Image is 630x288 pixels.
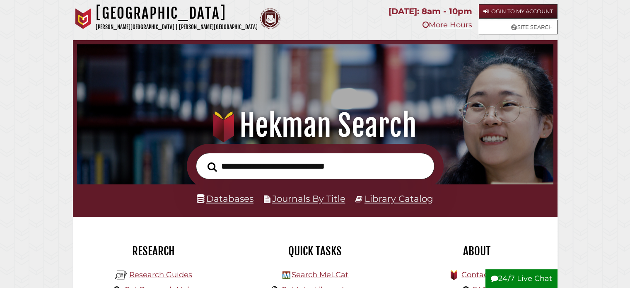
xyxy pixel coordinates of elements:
[461,270,502,279] a: Contact Us
[115,269,127,281] img: Hekman Library Logo
[422,20,472,29] a: More Hours
[86,107,543,144] h1: Hekman Search
[203,160,221,174] button: Search
[282,271,290,279] img: Hekman Library Logo
[129,270,192,279] a: Research Guides
[402,244,551,258] h2: About
[73,8,94,29] img: Calvin University
[479,20,558,34] a: Site Search
[292,270,348,279] a: Search MeLCat
[96,4,258,22] h1: [GEOGRAPHIC_DATA]
[208,162,217,172] i: Search
[479,4,558,19] a: Login to My Account
[197,193,253,204] a: Databases
[364,193,433,204] a: Library Catalog
[79,244,228,258] h2: Research
[272,193,345,204] a: Journals By Title
[260,8,280,29] img: Calvin Theological Seminary
[241,244,390,258] h2: Quick Tasks
[96,22,258,32] p: [PERSON_NAME][GEOGRAPHIC_DATA] | [PERSON_NAME][GEOGRAPHIC_DATA]
[389,4,472,19] p: [DATE]: 8am - 10pm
